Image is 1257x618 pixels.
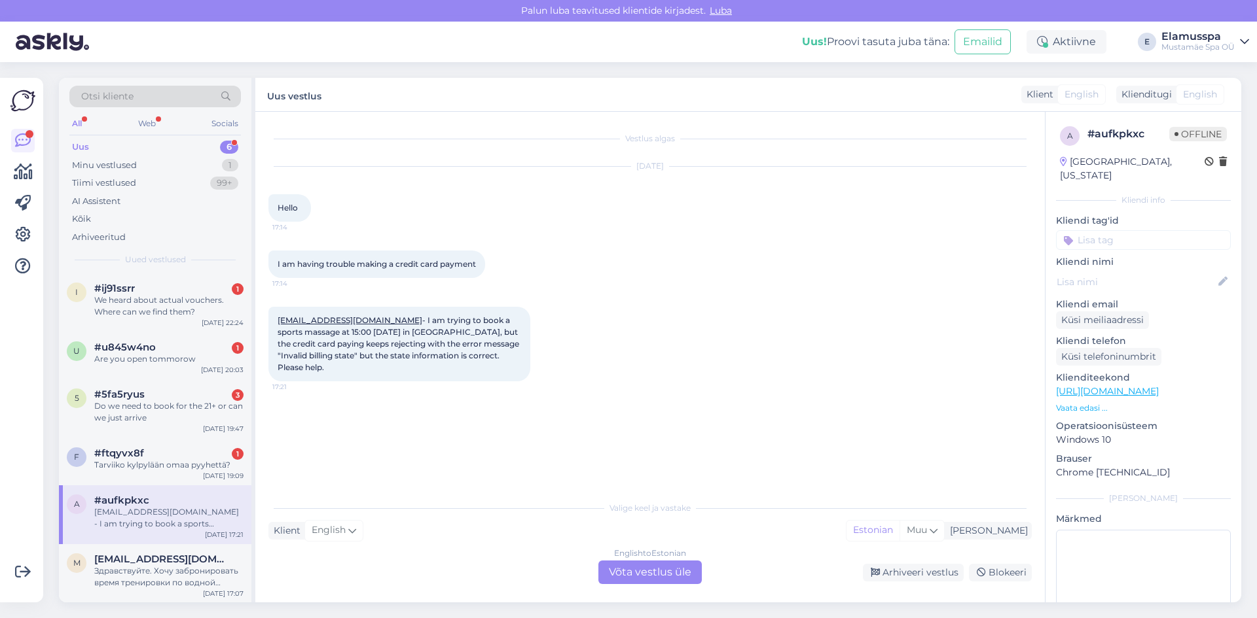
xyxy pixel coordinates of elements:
[614,547,686,559] div: English to Estonian
[1161,31,1249,52] a: ElamusspaMustamäe Spa OÜ
[1056,466,1231,479] p: Chrome [TECHNICAL_ID]
[1056,512,1231,526] p: Märkmed
[81,90,134,103] span: Otsi kliente
[1116,88,1172,101] div: Klienditugi
[1021,88,1053,101] div: Klient
[94,459,244,471] div: Tarviiko kylpylään omaa pyyhettä?
[945,524,1028,538] div: [PERSON_NAME]
[268,133,1032,145] div: Vestlus algas
[94,341,156,353] span: #u845w4no
[202,318,244,328] div: [DATE] 22:24
[278,203,298,213] span: Hello
[1027,30,1106,54] div: Aktiivne
[94,565,244,589] div: Здравствуйте. Хочу забронировать время тренировки по водной аэробики. Как зарегистрироваться?
[72,159,137,172] div: Minu vestlused
[278,259,476,269] span: I am having trouble making a credit card payment
[210,177,238,190] div: 99+
[706,5,736,16] span: Luba
[209,115,241,132] div: Socials
[1056,214,1231,228] p: Kliendi tag'id
[1056,385,1159,397] a: [URL][DOMAIN_NAME]
[1056,402,1231,414] p: Vaata edasi ...
[1056,452,1231,466] p: Brauser
[1067,131,1073,141] span: a
[272,279,321,288] span: 17:14
[73,558,81,568] span: m
[203,424,244,434] div: [DATE] 19:47
[802,34,949,50] div: Proovi tasuta juba täna:
[69,115,84,132] div: All
[94,506,244,530] div: [EMAIL_ADDRESS][DOMAIN_NAME] - I am trying to book a sports massage at 15:00 [DATE] in Ootus, but...
[268,502,1032,514] div: Valige keel ja vastake
[955,29,1011,54] button: Emailid
[94,388,145,400] span: #5fa5ryus
[1056,298,1231,311] p: Kliendi email
[1161,31,1235,42] div: Elamusspa
[74,452,79,462] span: f
[1169,127,1227,141] span: Offline
[232,448,244,460] div: 1
[1056,230,1231,250] input: Lisa tag
[1060,155,1205,182] div: [GEOGRAPHIC_DATA], [US_STATE]
[1056,371,1231,385] p: Klienditeekond
[205,530,244,540] div: [DATE] 17:21
[312,523,346,538] span: English
[1087,126,1169,142] div: # aufkpkxc
[863,564,964,581] div: Arhiveeri vestlus
[94,553,230,565] span: mkobus236@gmail.com
[10,88,35,113] img: Askly Logo
[203,589,244,598] div: [DATE] 17:07
[268,160,1032,172] div: [DATE]
[278,315,422,325] a: [EMAIL_ADDRESS][DOMAIN_NAME]
[94,283,135,294] span: #ij91ssrr
[94,353,244,365] div: Are you open tommorow
[232,342,244,354] div: 1
[802,35,827,48] b: Uus!
[94,494,149,506] span: #aufkpkxc
[1056,348,1161,366] div: Küsi telefoninumbrit
[1183,88,1217,101] span: English
[125,254,186,266] span: Uued vestlused
[272,382,321,392] span: 17:21
[72,141,89,154] div: Uus
[75,393,79,403] span: 5
[72,195,120,208] div: AI Assistent
[72,231,126,244] div: Arhiveeritud
[1056,255,1231,269] p: Kliendi nimi
[1056,492,1231,504] div: [PERSON_NAME]
[72,177,136,190] div: Tiimi vestlused
[1056,419,1231,433] p: Operatsioonisüsteem
[907,524,927,536] span: Muu
[94,294,244,318] div: We heard about actual vouchers. Where can we find them?
[232,283,244,295] div: 1
[232,389,244,401] div: 3
[201,365,244,375] div: [DATE] 20:03
[1065,88,1099,101] span: English
[94,400,244,424] div: Do we need to book for the 21+ or can we just arrive
[94,447,144,459] span: #ftqyvx8f
[1138,33,1156,51] div: E
[268,524,301,538] div: Klient
[72,213,91,226] div: Kõik
[598,560,702,584] div: Võta vestlus üle
[74,499,80,509] span: a
[847,521,900,540] div: Estonian
[222,159,238,172] div: 1
[1056,311,1149,329] div: Küsi meiliaadressi
[267,86,321,103] label: Uus vestlus
[73,346,80,356] span: u
[136,115,158,132] div: Web
[969,564,1032,581] div: Blokeeri
[220,141,238,154] div: 6
[278,315,521,372] span: - I am trying to book a sports massage at 15:00 [DATE] in [GEOGRAPHIC_DATA], but the credit card ...
[1161,42,1235,52] div: Mustamäe Spa OÜ
[75,287,78,297] span: i
[1056,334,1231,348] p: Kliendi telefon
[1057,275,1216,289] input: Lisa nimi
[1056,433,1231,447] p: Windows 10
[1056,194,1231,206] div: Kliendi info
[203,471,244,481] div: [DATE] 19:09
[272,222,321,232] span: 17:14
